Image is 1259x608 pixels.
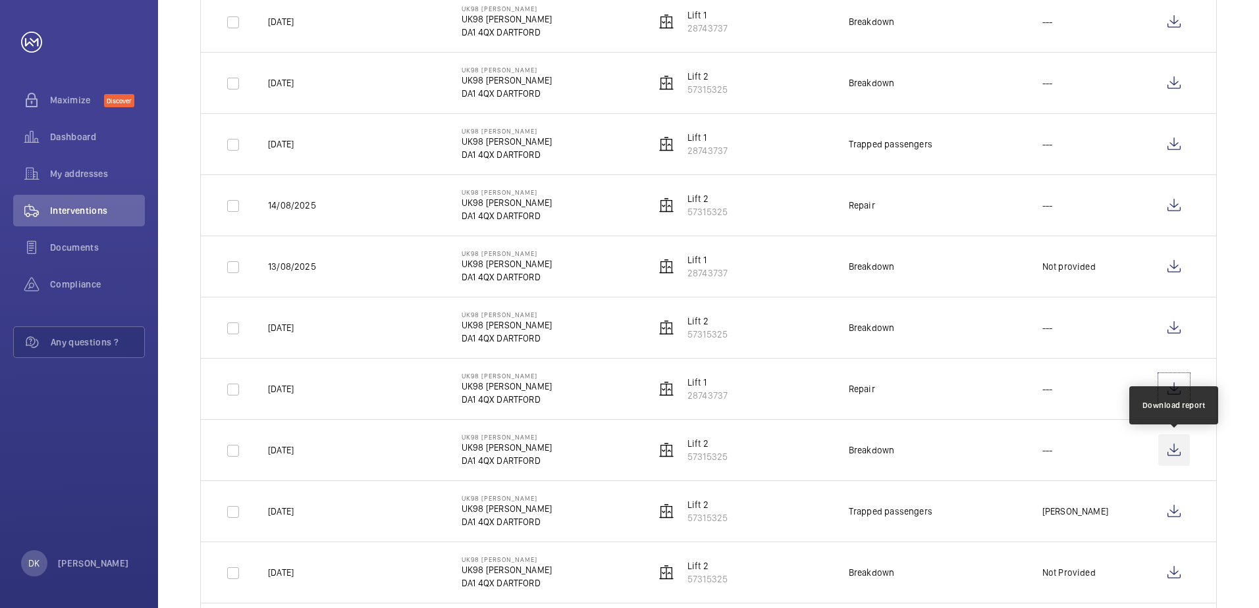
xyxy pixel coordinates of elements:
[268,199,316,212] p: 14/08/2025
[462,433,552,441] p: UK98 [PERSON_NAME]
[462,26,552,39] p: DA1 4QX DARTFORD
[462,454,552,467] p: DA1 4QX DARTFORD
[658,197,674,213] img: elevator.svg
[462,5,552,13] p: UK98 [PERSON_NAME]
[687,511,728,524] p: 57315325
[687,253,728,266] p: Lift 1
[462,380,552,393] p: UK98 [PERSON_NAME]
[687,559,728,572] p: Lift 2
[658,75,674,91] img: elevator.svg
[462,196,552,209] p: UK98 [PERSON_NAME]
[658,259,674,274] img: elevator.svg
[849,443,895,457] div: Breakdown
[268,15,294,28] p: [DATE]
[462,563,552,576] p: UK98 [PERSON_NAME]
[462,502,552,515] p: UK98 [PERSON_NAME]
[687,572,728,586] p: 57315325
[658,565,674,580] img: elevator.svg
[687,437,728,450] p: Lift 2
[462,494,552,502] p: UK98 [PERSON_NAME]
[849,382,875,395] div: Repair
[462,576,552,590] p: DA1 4QX DARTFORD
[658,14,674,30] img: elevator.svg
[268,382,294,395] p: [DATE]
[462,555,552,563] p: UK98 [PERSON_NAME]
[687,450,728,463] p: 57315325
[687,144,728,157] p: 28743737
[849,260,895,273] div: Breakdown
[687,389,728,402] p: 28743737
[462,209,552,222] p: DA1 4QX DARTFORD
[462,257,552,270] p: UK98 [PERSON_NAME]
[687,131,728,144] p: Lift 1
[687,9,728,22] p: Lift 1
[58,557,129,570] p: [PERSON_NAME]
[849,76,895,89] div: Breakdown
[268,321,294,334] p: [DATE]
[50,278,145,291] span: Compliance
[687,70,728,83] p: Lift 2
[687,315,728,328] p: Lift 2
[658,136,674,152] img: elevator.svg
[462,441,552,454] p: UK98 [PERSON_NAME]
[268,138,294,151] p: [DATE]
[268,260,316,273] p: 13/08/2025
[462,515,552,528] p: DA1 4QX DARTFORD
[1042,260,1096,273] p: Not provided
[1042,138,1053,151] p: ---
[50,130,145,143] span: Dashboard
[658,320,674,336] img: elevator.svg
[462,318,552,332] p: UK98 [PERSON_NAME]
[1042,321,1053,334] p: ---
[462,135,552,148] p: UK98 [PERSON_NAME]
[658,503,674,519] img: elevator.svg
[1042,566,1096,579] p: Not Provided
[28,557,40,570] p: DK
[849,321,895,334] div: Breakdown
[50,167,145,180] span: My addresses
[849,15,895,28] div: Breakdown
[687,498,728,511] p: Lift 2
[462,188,552,196] p: UK98 [PERSON_NAME]
[462,311,552,318] p: UK98 [PERSON_NAME]
[1042,505,1108,518] p: [PERSON_NAME]
[1042,76,1053,89] p: ---
[51,336,144,349] span: Any questions ?
[462,332,552,345] p: DA1 4QX DARTFORD
[658,381,674,397] img: elevator.svg
[462,372,552,380] p: UK98 [PERSON_NAME]
[462,127,552,135] p: UK98 [PERSON_NAME]
[687,83,728,96] p: 57315325
[50,241,145,254] span: Documents
[462,393,552,406] p: DA1 4QX DARTFORD
[462,148,552,161] p: DA1 4QX DARTFORD
[849,199,875,212] div: Repair
[50,93,104,107] span: Maximize
[462,87,552,100] p: DA1 4QX DARTFORD
[849,138,932,151] div: Trapped passengers
[1042,15,1053,28] p: ---
[462,13,552,26] p: UK98 [PERSON_NAME]
[104,94,134,107] span: Discover
[1042,443,1053,457] p: ---
[268,566,294,579] p: [DATE]
[687,205,728,218] p: 57315325
[687,376,728,389] p: Lift 1
[687,266,728,280] p: 28743737
[268,505,294,518] p: [DATE]
[462,66,552,74] p: UK98 [PERSON_NAME]
[50,204,145,217] span: Interventions
[687,22,728,35] p: 28743737
[462,270,552,284] p: DA1 4QX DARTFORD
[268,443,294,457] p: [DATE]
[462,74,552,87] p: UK98 [PERSON_NAME]
[268,76,294,89] p: [DATE]
[849,566,895,579] div: Breakdown
[658,442,674,458] img: elevator.svg
[1042,382,1053,395] p: ---
[687,192,728,205] p: Lift 2
[1142,399,1206,411] div: Download report
[1042,199,1053,212] p: ---
[687,328,728,341] p: 57315325
[849,505,932,518] div: Trapped passengers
